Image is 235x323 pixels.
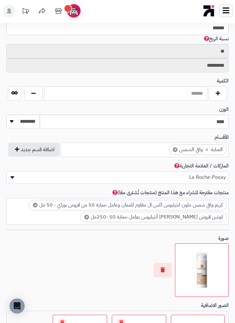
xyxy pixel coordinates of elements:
[9,298,25,314] div: Open Intercom Messenger
[18,5,33,19] a: تحديثات المنصة
[203,4,214,18] img: logo-mobile.png
[33,203,38,207] span: ×
[216,106,231,113] label: الوزن
[29,200,227,210] li: كريم واقي شمس ملون انثيليوس اكس ال مقاوم للمعان وعامل حماية 50 من لاروش بوزاي - 50 مل
[198,302,231,309] label: الصور الاضافية
[178,246,226,294] img: 1717660203-6FD00EAD-F2FC-4DD7-B763-E7895AE105F2-100x100.jpeg
[8,143,60,156] button: اضافة قسم جديد
[212,134,231,141] label: الأقسام
[7,173,228,182] span: La Roche-Posay
[80,212,227,222] li: لوشن لاروش بوزيه أنثيليوس بعامل حماية 50 -250مل
[111,189,229,196] span: منتجات مقترحة للشراء مع هذا المنتج (منتجات تُشترى معًا)
[203,35,229,42] span: نسبة الربح
[169,144,227,155] li: العناية > واقي الشمس
[173,147,178,152] span: ×
[173,162,229,170] span: الماركات / العلامة التجارية
[68,5,79,16] img: ai-face.png
[216,235,231,242] label: صورة
[6,171,229,184] span: La Roche-Posay
[84,215,89,219] span: ×
[214,77,231,85] label: الكمية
